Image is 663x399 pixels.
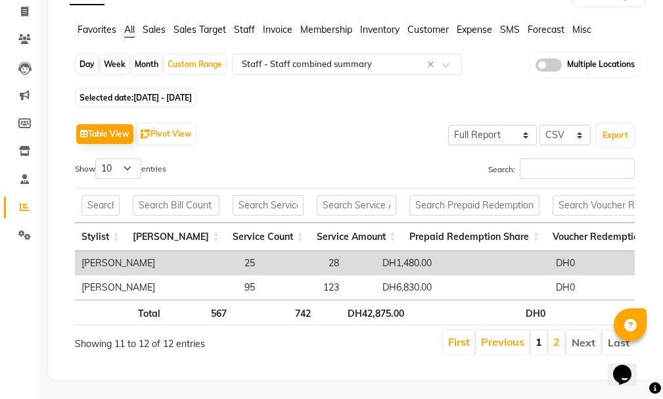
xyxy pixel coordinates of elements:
div: Showing 11 to 12 of 12 entries [75,329,297,351]
th: Service Count: activate to sort column ascending [226,223,310,251]
span: [DATE] - [DATE] [133,93,192,103]
div: Month [131,55,162,74]
input: Search: [520,158,635,179]
div: Custom Range [164,55,225,74]
span: Invoice [263,24,292,35]
span: Selected date: [76,89,195,106]
th: Prepaid Redemption Share: activate to sort column ascending [403,223,546,251]
input: Search Bill Count [133,195,219,216]
span: Expense [457,24,492,35]
input: Search Stylist [81,195,120,216]
th: DH42,875.00 [317,300,411,325]
td: DH0 [438,275,582,300]
span: Forecast [528,24,564,35]
label: Search: [488,158,635,179]
th: Service Amount: activate to sort column ascending [310,223,403,251]
div: Week [101,55,129,74]
button: Table View [76,124,133,144]
span: Multiple Locations [567,59,635,72]
span: Sales Target [173,24,226,35]
a: Previous [481,335,524,348]
th: Bill Count: activate to sort column ascending [126,223,226,251]
span: Staff [234,24,255,35]
span: Clear all [427,58,438,72]
img: pivot.png [141,129,150,139]
td: DH0 [438,251,582,275]
th: Total [75,300,167,325]
td: 28 [262,251,346,275]
th: DH0 [411,300,552,325]
iframe: chat widget [608,346,650,386]
span: Customer [407,24,449,35]
th: Stylist: activate to sort column ascending [75,223,126,251]
span: Favorites [78,24,116,35]
select: Showentries [95,158,141,179]
td: DH1,480.00 [346,251,438,275]
a: 2 [553,335,560,348]
div: Day [76,55,98,74]
td: 123 [262,275,346,300]
input: Search Service Amount [317,195,396,216]
button: Export [597,124,633,147]
input: Search Prepaid Redemption Share [409,195,539,216]
span: Inventory [360,24,400,35]
th: 742 [233,300,317,325]
td: 95 [162,275,262,300]
a: First [448,335,470,348]
td: 25 [162,251,262,275]
td: [PERSON_NAME] [75,275,162,300]
td: [PERSON_NAME] [75,251,162,275]
a: 1 [536,335,542,348]
th: 567 [167,300,233,325]
span: Membership [300,24,352,35]
label: Show entries [75,158,166,179]
input: Search Service Count [233,195,304,216]
td: DH6,830.00 [346,275,438,300]
span: Sales [143,24,166,35]
span: Misc [572,24,591,35]
span: All [124,24,135,35]
span: SMS [500,24,520,35]
button: Pivot View [137,124,195,144]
